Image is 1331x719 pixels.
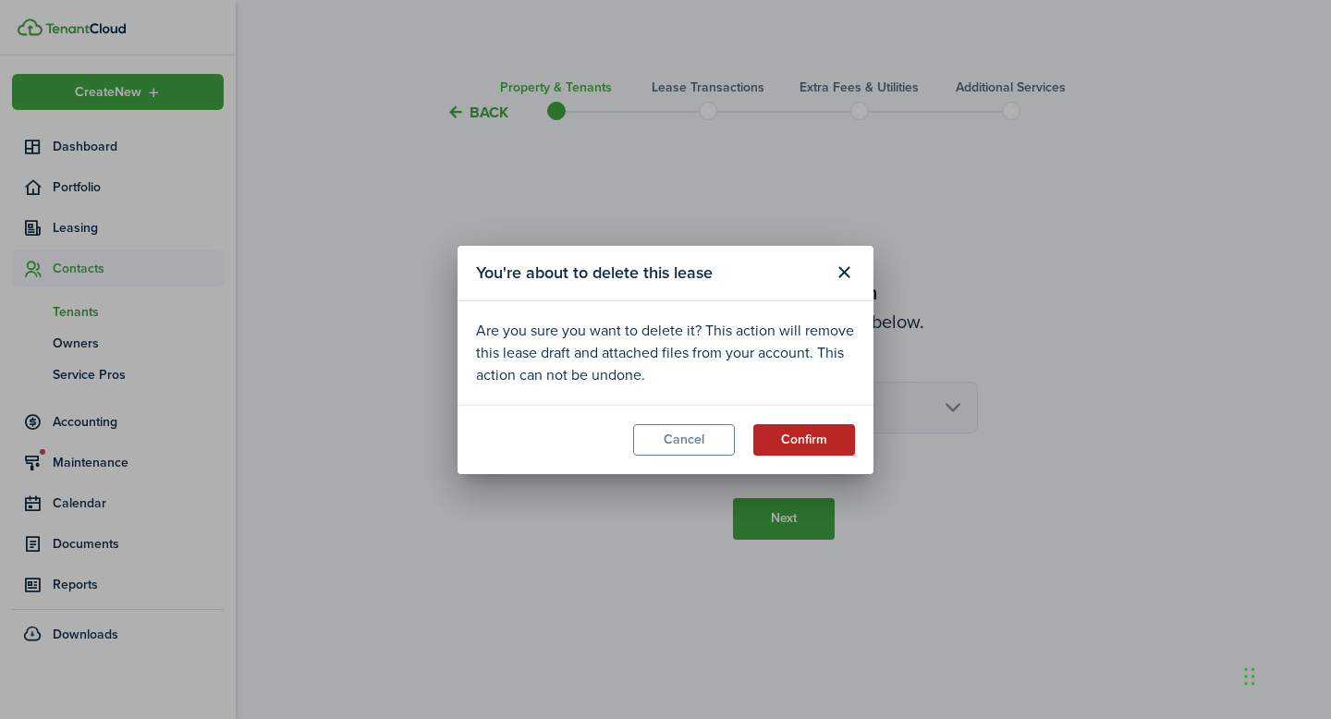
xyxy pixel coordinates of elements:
iframe: Chat Widget [1239,630,1331,719]
div: Are you sure you want to delete it? This action will remove this lease draft and attached files f... [476,320,855,386]
button: Cancel [633,424,735,456]
button: Confirm [753,424,855,456]
div: Drag [1244,649,1255,704]
span: You're about to delete this lease [476,261,713,286]
button: Close modal [828,257,860,288]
